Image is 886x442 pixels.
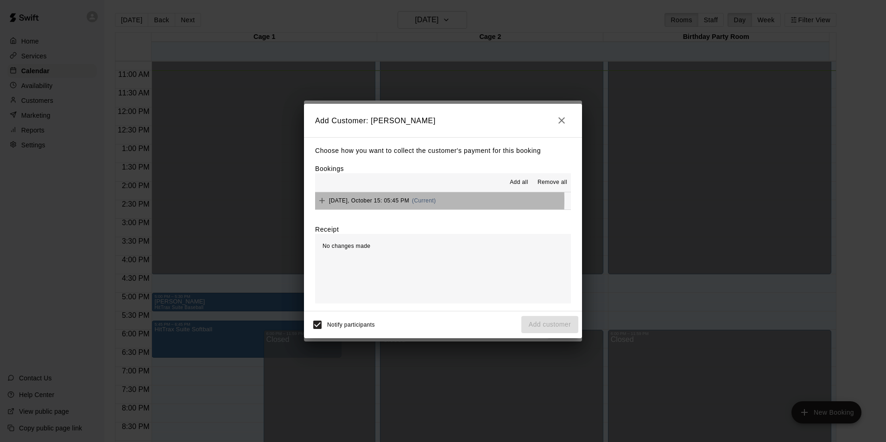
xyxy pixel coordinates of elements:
span: (Current) [412,197,436,204]
span: Notify participants [327,322,375,328]
button: Add all [504,175,534,190]
p: Choose how you want to collect the customer's payment for this booking [315,145,571,157]
button: Add[DATE], October 15: 05:45 PM(Current) [315,192,571,209]
button: Remove all [534,175,571,190]
span: Add all [510,178,528,187]
span: Remove all [538,178,567,187]
label: Bookings [315,165,344,172]
h2: Add Customer: [PERSON_NAME] [304,104,582,137]
span: [DATE], October 15: 05:45 PM [329,197,409,204]
label: Receipt [315,225,339,234]
span: Add [315,197,329,204]
span: No changes made [323,243,370,249]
